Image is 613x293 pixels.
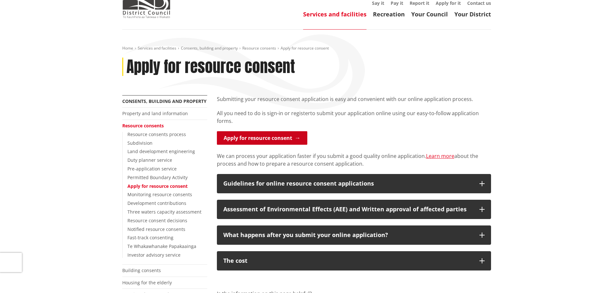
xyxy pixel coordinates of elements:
a: Monitoring resource consents [127,191,192,197]
button: What happens after you submit your online application? [217,225,491,245]
a: Development contributions [127,200,186,206]
a: Recreation [373,10,405,18]
a: Apply for resource consent [127,183,188,189]
a: Duty planner service [127,157,172,163]
a: Consents, building and property [181,45,238,51]
a: Three waters capacity assessment [127,209,201,215]
a: Resource consents [242,45,276,51]
div: The cost [223,258,473,264]
a: Services and facilities [303,10,367,18]
a: Apply for resource consent [217,131,307,145]
a: Services and facilities [138,45,176,51]
a: Home [122,45,133,51]
a: Notified resource consents [127,226,185,232]
span: Apply for resource consent [281,45,329,51]
a: Resource consents [122,123,164,129]
a: Your Council [411,10,448,18]
a: Fast-track consenting [127,234,173,241]
a: Consents, building and property [122,98,207,104]
button: Assessment of Environmental Effects (AEE) and Written approval of affected parties [217,200,491,219]
a: Building consents [122,267,161,273]
a: Your District [454,10,491,18]
iframe: Messenger Launcher [583,266,607,289]
a: Property and land information [122,110,188,116]
a: Subdivision [127,140,153,146]
div: What happens after you submit your online application? [223,232,473,238]
span: Submitting your resource consent application is easy and convenient with our online application p... [217,96,473,103]
a: Resource consents process [127,131,186,137]
a: Resource consent decisions [127,217,187,224]
p: We can process your application faster if you submit a good quality online application. about the... [217,152,491,168]
button: The cost [217,251,491,270]
nav: breadcrumb [122,46,491,51]
a: Pre-application service [127,166,177,172]
div: Guidelines for online resource consent applications [223,180,473,187]
a: Learn more [426,152,454,160]
a: Housing for the elderly [122,279,172,286]
span: All you need to do is sign-in or register [217,110,310,117]
h1: Apply for resource consent [126,58,295,76]
a: Permitted Boundary Activity [127,174,188,180]
button: Guidelines for online resource consent applications [217,174,491,193]
p: to submit your application online using our easy-to-follow application forms. [217,109,491,125]
a: Te Whakawhanake Papakaainga [127,243,196,249]
a: Investor advisory service [127,252,181,258]
a: Land development engineering [127,148,195,154]
div: Assessment of Environmental Effects (AEE) and Written approval of affected parties [223,206,473,213]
